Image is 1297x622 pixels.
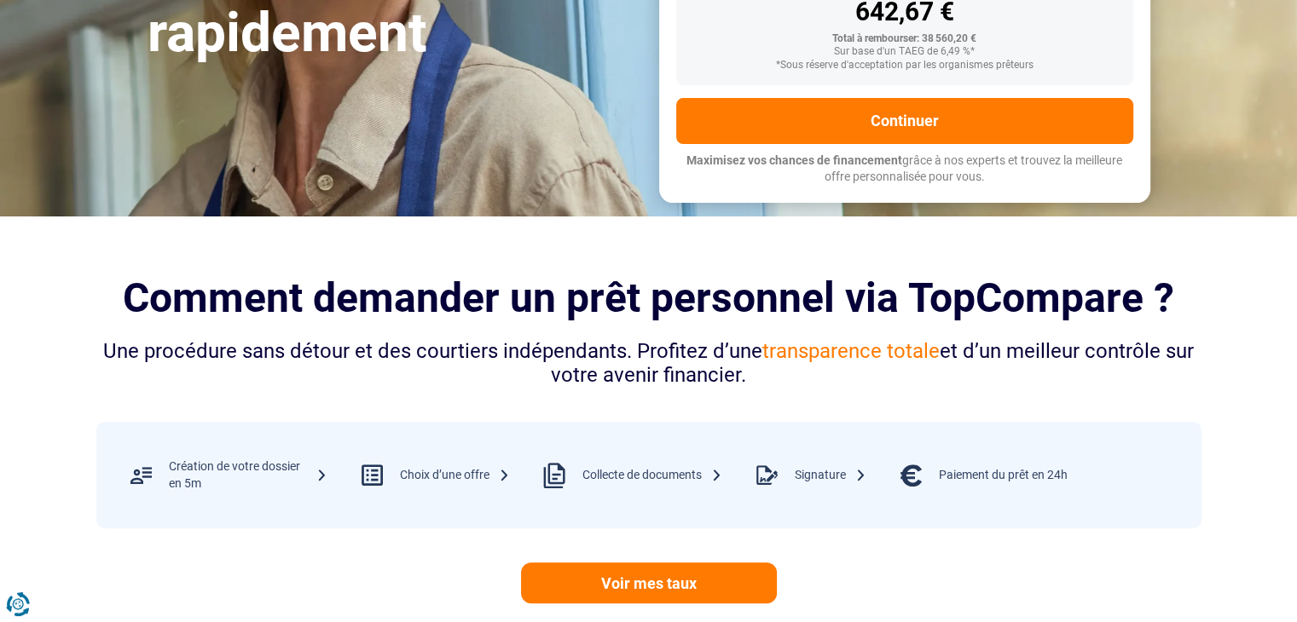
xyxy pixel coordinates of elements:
[690,46,1120,58] div: Sur base d'un TAEG de 6,49 %*
[762,339,940,363] span: transparence totale
[686,153,902,167] span: Maximisez vos chances de financement
[96,339,1201,389] div: Une procédure sans détour et des courtiers indépendants. Profitez d’une et d’un meilleur contrôle...
[169,458,327,492] div: Création de votre dossier en 5m
[676,98,1133,144] button: Continuer
[676,153,1133,186] p: grâce à nos experts et trouvez la meilleure offre personnalisée pour vous.
[939,467,1068,484] div: Paiement du prêt en 24h
[521,562,777,603] a: Voir mes taux
[795,467,866,484] div: Signature
[690,33,1120,45] div: Total à rembourser: 38 560,20 €
[582,467,722,484] div: Collecte de documents
[96,274,1201,321] h2: Comment demander un prêt personnel via TopCompare ?
[400,467,510,484] div: Choix d’une offre
[690,60,1120,72] div: *Sous réserve d'acceptation par les organismes prêteurs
